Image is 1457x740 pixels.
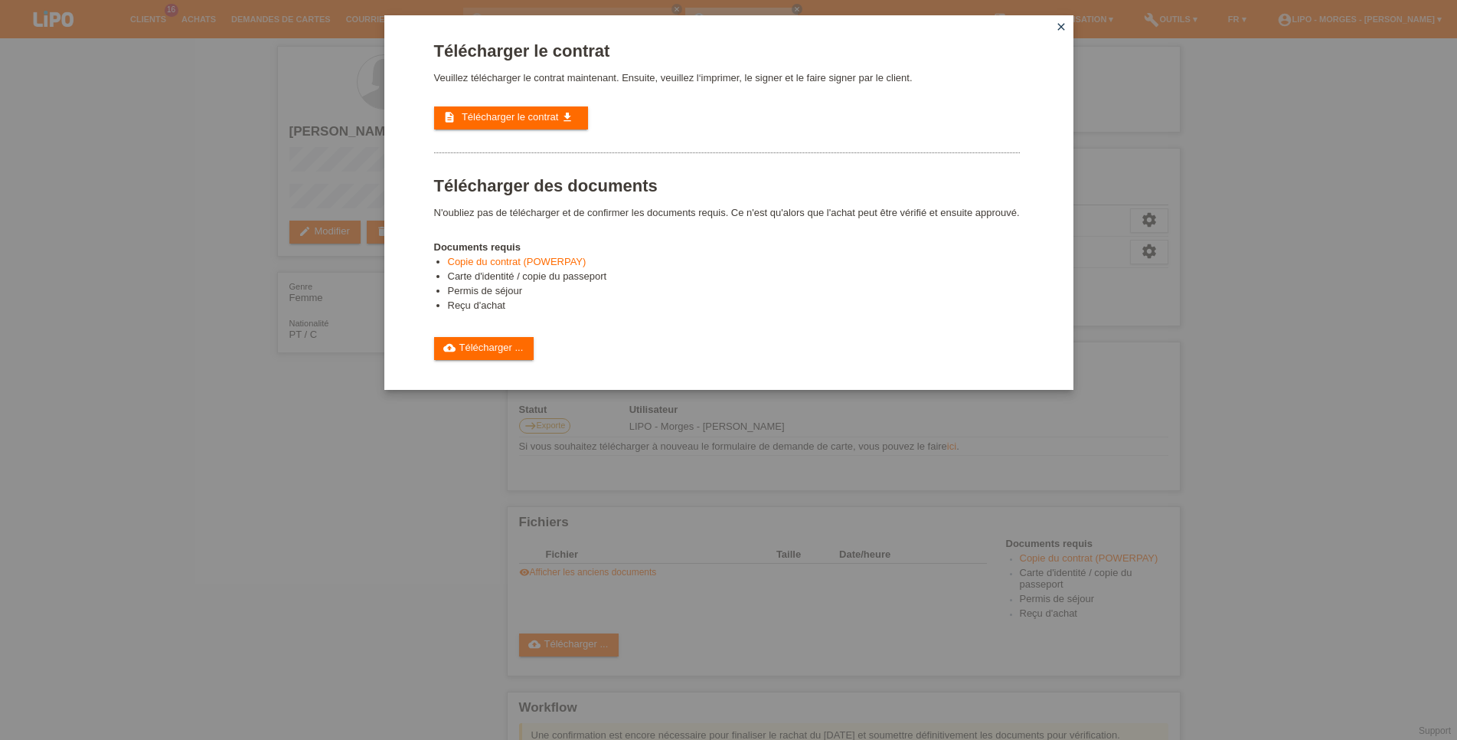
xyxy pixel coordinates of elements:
[434,106,588,129] a: description Télécharger le contrat get_app
[561,111,573,123] i: get_app
[1051,19,1071,37] a: close
[434,72,1020,83] p: Veuillez télécharger le contrat maintenant. Ensuite, veuillez l‘imprimer, le signer et le faire s...
[434,176,1020,195] h1: Télécharger des documents
[448,256,586,267] a: Copie du contrat (POWERPAY)
[462,111,558,123] span: Télécharger le contrat
[443,111,456,123] i: description
[448,285,1020,300] li: Permis de séjour
[434,207,1020,218] p: N'oubliez pas de télécharger et de confirmer les documents requis. Ce n'est qu'alors que l'achat ...
[1055,21,1067,33] i: close
[434,241,1020,253] h4: Documents requis
[448,270,1020,285] li: Carte d'identité / copie du passeport
[434,337,534,360] a: cloud_uploadTélécharger ...
[448,300,1020,314] li: Reçu d'achat
[443,342,456,354] i: cloud_upload
[434,41,1020,61] h1: Télécharger le contrat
